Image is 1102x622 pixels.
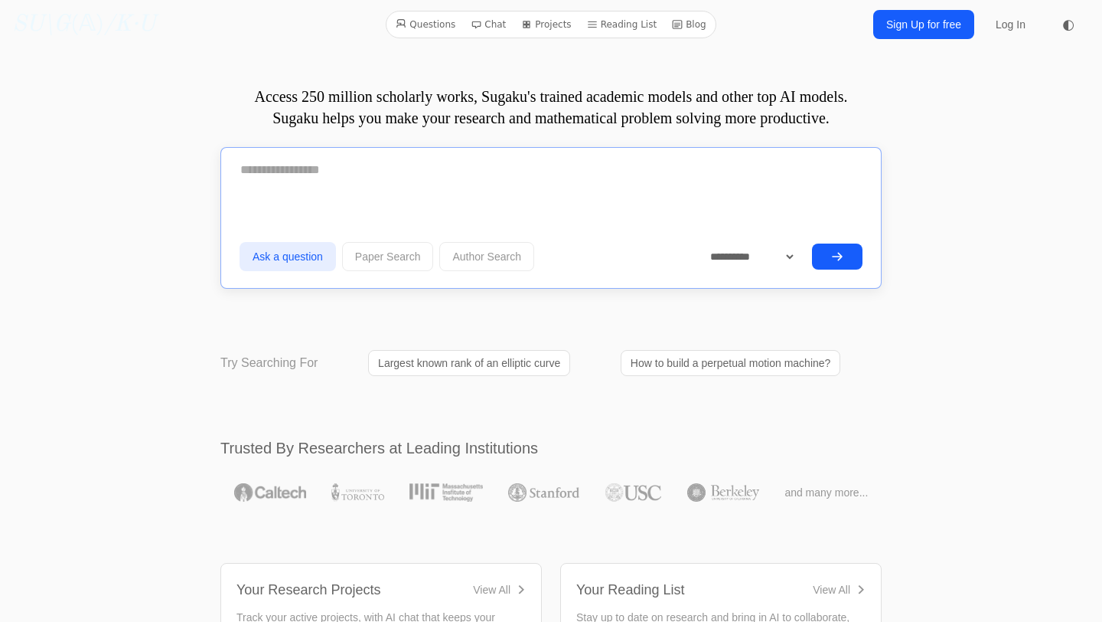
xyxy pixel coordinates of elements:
[390,15,461,34] a: Questions
[581,15,663,34] a: Reading List
[104,13,155,36] i: /K·U
[508,483,579,502] img: Stanford
[813,582,866,597] a: View All
[873,10,974,39] a: Sign Up for free
[666,15,712,34] a: Blog
[331,483,383,502] img: University of Toronto
[12,11,155,38] a: SU\G(𝔸)/K·U
[220,437,882,459] h2: Trusted By Researchers at Leading Institutions
[473,582,510,597] div: View All
[220,354,318,372] p: Try Searching For
[234,483,306,502] img: Caltech
[1053,9,1084,40] button: ◐
[240,242,336,271] button: Ask a question
[465,15,512,34] a: Chat
[576,579,684,601] div: Your Reading List
[409,483,482,502] img: MIT
[1062,18,1074,31] span: ◐
[368,350,570,376] a: Largest known rank of an elliptic curve
[986,11,1035,38] a: Log In
[236,579,380,601] div: Your Research Projects
[621,350,841,376] a: How to build a perpetual motion machine?
[342,242,434,271] button: Paper Search
[784,485,868,500] span: and many more...
[515,15,577,34] a: Projects
[813,582,850,597] div: View All
[687,483,759,502] img: UC Berkeley
[12,13,70,36] i: SU\G
[605,483,661,502] img: USC
[439,242,534,271] button: Author Search
[473,582,526,597] a: View All
[220,86,882,129] p: Access 250 million scholarly works, Sugaku's trained academic models and other top AI models. Sug...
